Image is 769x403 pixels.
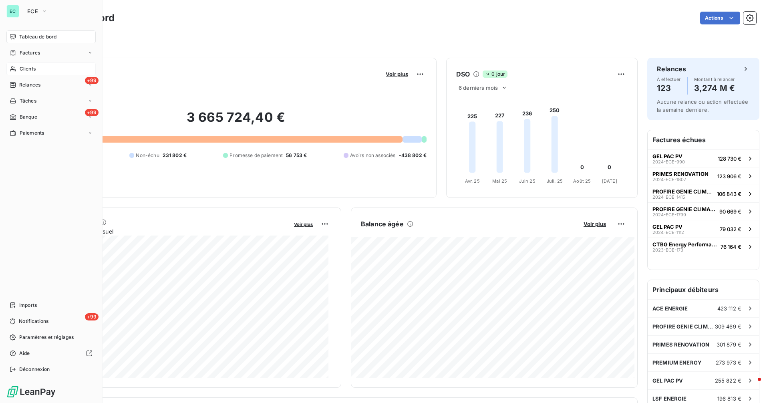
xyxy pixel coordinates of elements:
[45,109,427,133] h2: 3 665 724,40 €
[19,33,56,40] span: Tableau de bord
[294,222,313,227] span: Voir plus
[383,71,411,78] button: Voir plus
[715,377,741,384] span: 255 822 €
[657,99,748,113] span: Aucune relance ou action effectuée la semaine dernière.
[648,202,759,220] button: PROFIRE GENIE CLIMATIQUE2024-ECE-179990 669 €
[45,227,288,236] span: Chiffre d'affaires mensuel
[19,318,48,325] span: Notifications
[652,230,684,235] span: 2024-ECE-1112
[456,69,470,79] h6: DSO
[19,81,40,89] span: Relances
[483,71,507,78] span: 0 jour
[286,152,307,159] span: 56 753 €
[6,5,19,18] div: EC
[648,220,759,238] button: GEL PAC PV2024-ECE-111279 032 €
[492,178,507,184] tspan: Mai 25
[648,185,759,202] button: PROFIRE GENIE CLIMATIQUE2024-ECE-1415106 843 €
[547,178,563,184] tspan: Juil. 25
[652,224,682,230] span: GEL PAC PV
[602,178,617,184] tspan: [DATE]
[163,152,187,159] span: 231 802 €
[20,129,44,137] span: Paiements
[717,173,741,179] span: 123 906 €
[657,77,681,82] span: À effectuer
[719,208,741,215] span: 90 669 €
[581,220,608,228] button: Voir plus
[694,82,735,95] h4: 3,274 M €
[229,152,283,159] span: Promesse de paiement
[136,152,159,159] span: Non-échu
[652,359,702,366] span: PREMIUM ENERGY
[85,77,99,84] span: +99
[717,341,741,348] span: 301 879 €
[85,109,99,116] span: +99
[648,149,759,167] button: GEL PAC PV2024-ECE-990128 730 €
[652,159,685,164] span: 2024-ECE-990
[19,366,50,373] span: Déconnexion
[652,341,710,348] span: PRIMES RENOVATION
[519,178,535,184] tspan: Juin 25
[717,305,741,312] span: 423 112 €
[648,238,759,255] button: CTBG Energy Performance2023-ECE-17376 164 €
[721,244,741,250] span: 76 164 €
[20,113,37,121] span: Banque
[584,221,606,227] span: Voir plus
[20,65,36,73] span: Clients
[6,385,56,398] img: Logo LeanPay
[19,350,30,357] span: Aide
[350,152,396,159] span: Avoirs non associés
[361,219,404,229] h6: Balance âgée
[694,77,735,82] span: Montant à relancer
[742,376,761,395] iframe: Intercom live chat
[652,395,687,402] span: LSF ENERGIE
[718,155,741,162] span: 128 730 €
[386,71,408,77] span: Voir plus
[652,305,688,312] span: ACE ENERGIE
[652,206,716,212] span: PROFIRE GENIE CLIMATIQUE
[85,313,99,320] span: +99
[717,395,741,402] span: 196 813 €
[465,178,480,184] tspan: Avr. 25
[652,377,683,384] span: GEL PAC PV
[652,241,717,248] span: CTBG Energy Performance
[657,64,686,74] h6: Relances
[20,97,36,105] span: Tâches
[700,12,740,24] button: Actions
[399,152,427,159] span: -438 802 €
[652,323,715,330] span: PROFIRE GENIE CLIMATIQUE
[20,49,40,56] span: Factures
[652,171,709,177] span: PRIMES RENOVATION
[648,167,759,185] button: PRIMES RENOVATION2024-ECE-1807123 906 €
[652,153,682,159] span: GEL PAC PV
[717,191,741,197] span: 106 843 €
[652,212,686,217] span: 2024-ECE-1799
[648,130,759,149] h6: Factures échues
[652,195,685,199] span: 2024-ECE-1415
[652,248,683,252] span: 2023-ECE-173
[648,280,759,299] h6: Principaux débiteurs
[27,8,38,14] span: ECE
[715,323,741,330] span: 309 469 €
[652,188,714,195] span: PROFIRE GENIE CLIMATIQUE
[6,347,96,360] a: Aide
[716,359,741,366] span: 273 973 €
[657,82,681,95] h4: 123
[459,85,498,91] span: 6 derniers mois
[720,226,741,232] span: 79 032 €
[292,220,315,228] button: Voir plus
[573,178,591,184] tspan: Août 25
[19,334,74,341] span: Paramètres et réglages
[652,177,686,182] span: 2024-ECE-1807
[19,302,37,309] span: Imports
